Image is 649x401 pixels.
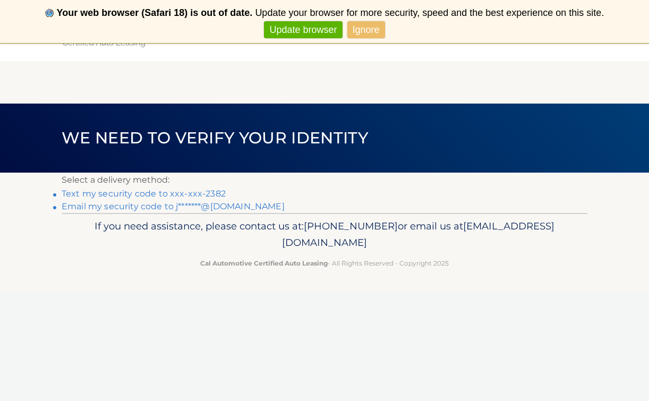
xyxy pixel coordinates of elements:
span: We need to verify your identity [62,128,368,148]
span: Update your browser for more security, speed and the best experience on this site. [255,7,604,18]
a: Email my security code to j*******@[DOMAIN_NAME] [62,201,285,211]
span: [PHONE_NUMBER] [304,220,398,232]
b: Your web browser (Safari 18) is out of date. [57,7,253,18]
p: Select a delivery method: [62,173,587,187]
strong: Cal Automotive Certified Auto Leasing [200,259,328,267]
p: - All Rights Reserved - Copyright 2025 [69,258,580,269]
a: Update browser [264,21,342,39]
a: Text my security code to xxx-xxx-2382 [62,189,226,199]
p: If you need assistance, please contact us at: or email us at [69,218,580,252]
a: Ignore [347,21,385,39]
